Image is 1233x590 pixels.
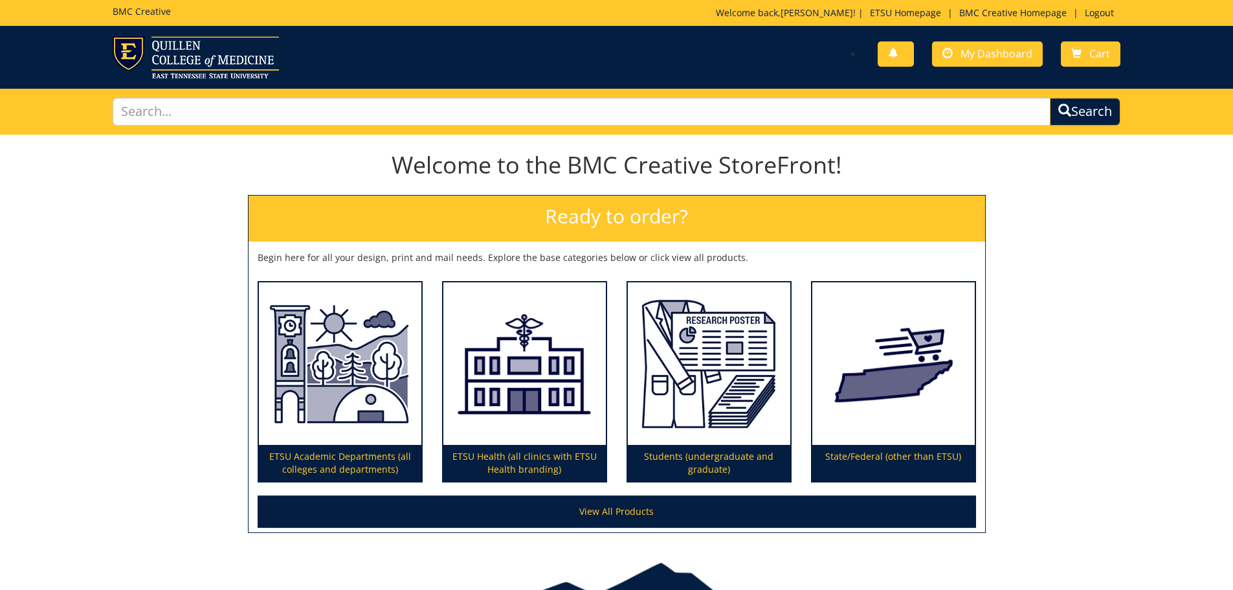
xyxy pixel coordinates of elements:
p: State/Federal (other than ETSU) [812,445,975,481]
a: ETSU Health (all clinics with ETSU Health branding) [443,282,606,482]
a: View All Products [258,495,976,528]
p: Begin here for all your design, print and mail needs. Explore the base categories below or click ... [258,251,976,264]
a: ETSU Homepage [863,6,948,19]
a: [PERSON_NAME] [781,6,853,19]
p: ETSU Academic Departments (all colleges and departments) [259,445,421,481]
span: Cart [1089,47,1110,61]
img: State/Federal (other than ETSU) [812,282,975,446]
p: Students (undergraduate and graduate) [628,445,790,481]
button: Search [1050,98,1120,126]
a: Logout [1078,6,1120,19]
img: ETSU Academic Departments (all colleges and departments) [259,282,421,446]
img: Students (undergraduate and graduate) [628,282,790,446]
h5: BMC Creative [113,6,171,16]
span: My Dashboard [961,47,1032,61]
a: ETSU Academic Departments (all colleges and departments) [259,282,421,482]
img: ETSU Health (all clinics with ETSU Health branding) [443,282,606,446]
a: State/Federal (other than ETSU) [812,282,975,482]
a: Cart [1061,41,1120,67]
a: My Dashboard [932,41,1043,67]
p: Welcome back, ! | | | [716,6,1120,19]
p: ETSU Health (all clinics with ETSU Health branding) [443,445,606,481]
h1: Welcome to the BMC Creative StoreFront! [248,152,986,178]
h2: Ready to order? [249,196,985,242]
img: ETSU logo [113,36,279,78]
a: Students (undergraduate and graduate) [628,282,790,482]
input: Search... [113,98,1051,126]
a: BMC Creative Homepage [953,6,1073,19]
